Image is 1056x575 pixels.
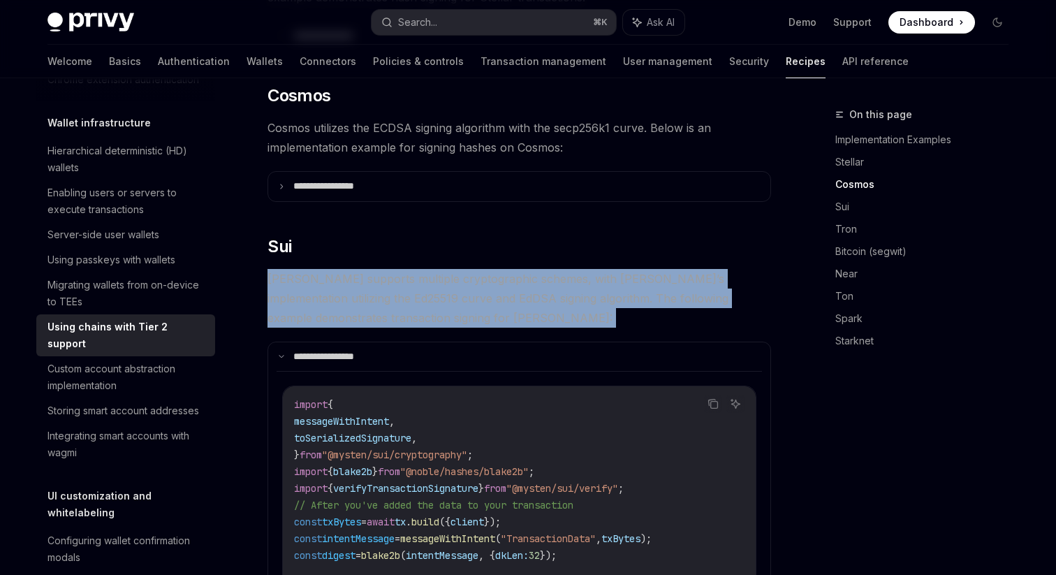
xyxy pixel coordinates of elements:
a: Hierarchical deterministic (HD) wallets [36,138,215,180]
span: = [395,532,400,545]
span: = [355,549,361,562]
span: await [367,516,395,528]
button: Ask AI [623,10,684,35]
a: Policies & controls [373,45,464,78]
span: } [372,465,378,478]
h5: Wallet infrastructure [47,115,151,131]
a: Support [833,15,872,29]
a: Ton [835,285,1020,307]
div: Server-side user wallets [47,226,159,243]
a: Spark [835,307,1020,330]
span: Cosmos [267,85,330,107]
span: client [450,516,484,528]
span: } [478,482,484,495]
span: "@mysten/sui/cryptography" [322,449,467,461]
span: { [328,465,333,478]
a: Using passkeys with wallets [36,247,215,272]
span: = [361,516,367,528]
button: Search...⌘K [372,10,616,35]
div: Using chains with Tier 2 support [47,319,207,352]
a: Welcome [47,45,92,78]
span: } [294,449,300,461]
div: Hierarchical deterministic (HD) wallets [47,143,207,176]
span: Cosmos utilizes the ECDSA signing algorithm with the secp256k1 curve. Below is an implementation ... [267,118,771,157]
a: Storing smart account addresses [36,398,215,423]
span: "@mysten/sui/verify" [506,482,618,495]
span: digest [322,549,355,562]
span: ⌘ K [593,17,608,28]
a: Authentication [158,45,230,78]
span: const [294,516,322,528]
span: intentMessage [406,549,478,562]
span: Dashboard [900,15,953,29]
span: txBytes [601,532,640,545]
span: import [294,398,328,411]
span: messageWithIntent [400,532,495,545]
span: ( [400,549,406,562]
span: { [328,398,333,411]
a: Integrating smart accounts with wagmi [36,423,215,465]
div: Enabling users or servers to execute transactions [47,184,207,218]
span: const [294,549,322,562]
a: Enabling users or servers to execute transactions [36,180,215,222]
div: Storing smart account addresses [47,402,199,419]
a: Demo [789,15,816,29]
button: Copy the contents from the code block [704,395,722,413]
span: ({ [439,516,450,528]
a: Configuring wallet confirmation modals [36,528,215,570]
span: { [328,482,333,495]
span: import [294,482,328,495]
div: Using passkeys with wallets [47,252,175,268]
span: ( [495,532,501,545]
button: Toggle dark mode [986,11,1009,34]
a: Migrating wallets from on-device to TEEs [36,272,215,314]
a: Sui [835,196,1020,218]
a: Stellar [835,151,1020,173]
span: Sui [267,235,291,258]
a: Dashboard [888,11,975,34]
div: Migrating wallets from on-device to TEEs [47,277,207,310]
span: from [378,465,400,478]
img: dark logo [47,13,134,32]
span: , { [478,549,495,562]
span: messageWithIntent [294,415,389,428]
span: "@noble/hashes/blake2b" [400,465,529,478]
a: Near [835,263,1020,285]
a: Wallets [247,45,283,78]
a: Security [729,45,769,78]
span: Ask AI [647,15,675,29]
div: Search... [398,14,437,31]
span: }); [540,549,557,562]
span: // After you've added the data to your transaction [294,499,573,511]
span: ; [618,482,624,495]
a: Recipes [786,45,826,78]
a: Tron [835,218,1020,240]
a: Server-side user wallets [36,222,215,247]
a: User management [623,45,712,78]
h5: UI customization and whitelabeling [47,488,215,521]
span: const [294,532,322,545]
span: from [484,482,506,495]
span: verifyTransactionSignature [333,482,478,495]
span: 32 [529,549,540,562]
span: ); [640,532,652,545]
a: Using chains with Tier 2 support [36,314,215,356]
span: On this page [849,106,912,123]
span: from [300,449,322,461]
span: , [411,432,417,444]
a: Cosmos [835,173,1020,196]
span: import [294,465,328,478]
a: Connectors [300,45,356,78]
span: [PERSON_NAME] supports multiple cryptographic schemes, with [PERSON_NAME]’s implementation utiliz... [267,269,771,328]
a: Starknet [835,330,1020,352]
span: tx [395,516,406,528]
span: txBytes [322,516,361,528]
a: API reference [842,45,909,78]
a: Custom account abstraction implementation [36,356,215,398]
span: , [596,532,601,545]
div: Custom account abstraction implementation [47,361,207,394]
span: ; [529,465,534,478]
span: intentMessage [322,532,395,545]
a: Implementation Examples [835,129,1020,151]
span: toSerializedSignature [294,432,411,444]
